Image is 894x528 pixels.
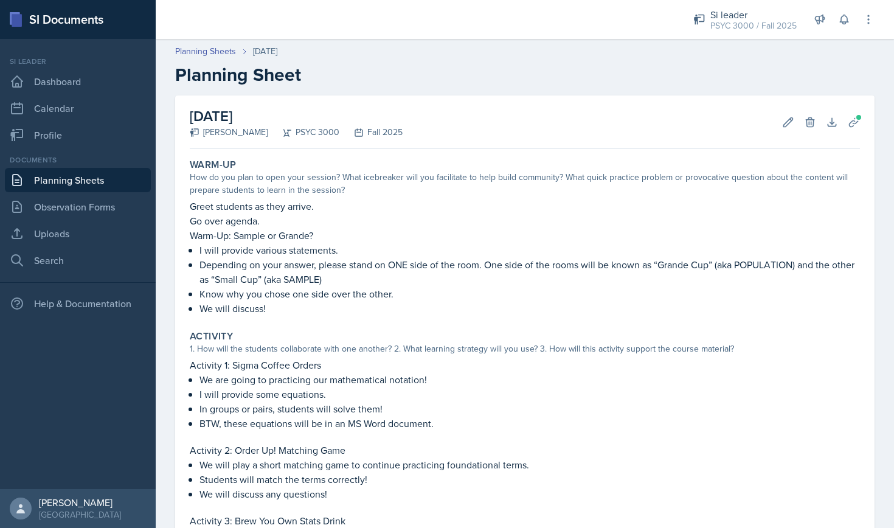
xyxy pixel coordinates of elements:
[5,155,151,165] div: Documents
[190,199,860,214] p: Greet students as they arrive.
[199,387,860,401] p: I will provide some equations.
[5,221,151,246] a: Uploads
[175,64,875,86] h2: Planning Sheet
[5,96,151,120] a: Calendar
[190,214,860,228] p: Go over agenda.
[190,342,860,355] div: 1. How will the students collaborate with one another? 2. What learning strategy will you use? 3....
[268,126,339,139] div: PSYC 3000
[190,228,860,243] p: Warm-Up: Sample or Grande?
[190,126,268,139] div: [PERSON_NAME]
[190,358,860,372] p: Activity 1: Sigma Coffee Orders
[199,472,860,487] p: Students will match the terms correctly!
[190,443,860,457] p: Activity 2: Order Up! Matching Game
[5,168,151,192] a: Planning Sheets
[199,416,860,431] p: BTW, these equations will be in an MS Word document.
[199,287,860,301] p: Know why you chose one side over the other.
[710,7,797,22] div: Si leader
[190,105,403,127] h2: [DATE]
[39,509,121,521] div: [GEOGRAPHIC_DATA]
[199,401,860,416] p: In groups or pairs, students will solve them!
[190,513,860,528] p: Activity 3: Brew You Own Stats Drink
[199,372,860,387] p: We are going to practicing our mathematical notation!
[199,301,860,316] p: We will discuss!
[190,330,233,342] label: Activity
[39,496,121,509] div: [PERSON_NAME]
[190,159,237,171] label: Warm-Up
[5,291,151,316] div: Help & Documentation
[175,45,236,58] a: Planning Sheets
[190,171,860,196] div: How do you plan to open your session? What icebreaker will you facilitate to help build community...
[5,69,151,94] a: Dashboard
[253,45,277,58] div: [DATE]
[5,195,151,219] a: Observation Forms
[5,248,151,273] a: Search
[5,56,151,67] div: Si leader
[199,457,860,472] p: We will play a short matching game to continue practicing foundational terms.
[199,243,860,257] p: I will provide various statements.
[199,487,860,501] p: We will discuss any questions!
[339,126,403,139] div: Fall 2025
[710,19,797,32] div: PSYC 3000 / Fall 2025
[5,123,151,147] a: Profile
[199,257,860,287] p: Depending on your answer, please stand on ONE side of the room. One side of the rooms will be kno...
